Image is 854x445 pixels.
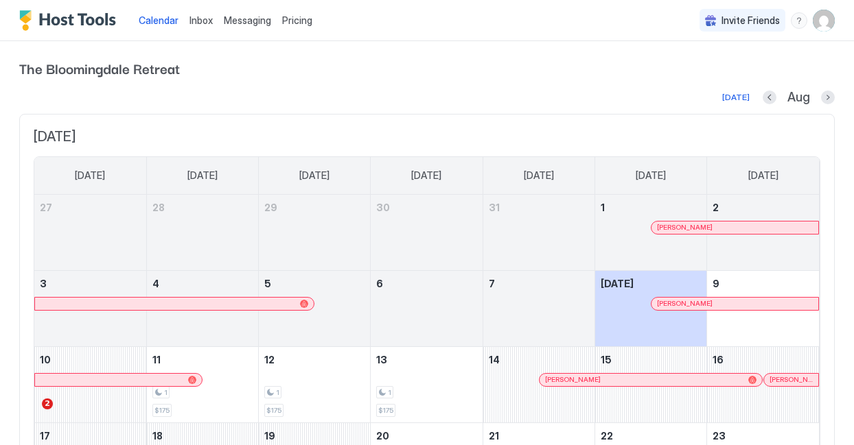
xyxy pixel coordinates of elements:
span: Pricing [282,14,312,27]
span: Calendar [139,14,178,26]
span: 23 [713,430,726,442]
a: August 13, 2025 [371,347,482,372]
a: July 30, 2025 [371,195,482,220]
span: [PERSON_NAME] [770,375,813,384]
span: 10 [40,354,51,365]
div: [PERSON_NAME] [657,299,813,308]
span: 29 [264,202,277,213]
td: August 4, 2025 [146,270,258,346]
td: August 6, 2025 [371,270,483,346]
span: [DATE] [601,278,634,289]
span: 12 [264,354,275,365]
a: Thursday [510,157,568,194]
a: Tuesday [286,157,343,194]
a: August 11, 2025 [147,347,258,372]
a: July 29, 2025 [259,195,370,220]
td: July 27, 2025 [34,195,146,271]
td: August 9, 2025 [707,270,819,346]
td: July 29, 2025 [259,195,371,271]
a: August 10, 2025 [34,347,146,372]
a: August 4, 2025 [147,271,258,296]
span: $175 [154,406,170,415]
a: August 3, 2025 [34,271,146,296]
span: Aug [787,90,810,106]
span: 9 [713,278,719,289]
span: 7 [489,278,495,289]
span: [DATE] [411,169,441,182]
div: [PERSON_NAME] [657,223,813,232]
span: 14 [489,354,500,365]
a: August 9, 2025 [707,271,819,296]
a: Messaging [224,13,271,27]
button: [DATE] [720,89,752,106]
a: August 14, 2025 [483,347,595,372]
span: Inbox [189,14,213,26]
td: August 8, 2025 [595,270,706,346]
div: [PERSON_NAME] [545,375,757,384]
td: August 15, 2025 [595,346,706,422]
span: 5 [264,278,271,289]
td: July 30, 2025 [371,195,483,271]
td: July 31, 2025 [483,195,595,271]
td: August 14, 2025 [483,346,595,422]
a: August 15, 2025 [595,347,706,372]
span: [PERSON_NAME] [657,299,713,308]
td: August 16, 2025 [707,346,819,422]
a: August 6, 2025 [371,271,482,296]
span: Messaging [224,14,271,26]
a: August 16, 2025 [707,347,819,372]
iframe: Intercom live chat [14,398,47,431]
a: August 8, 2025 [595,271,706,296]
span: [DATE] [75,169,105,182]
a: July 31, 2025 [483,195,595,220]
a: Calendar [139,13,178,27]
span: $175 [378,406,393,415]
span: [DATE] [34,128,820,145]
span: [DATE] [748,169,778,182]
td: August 3, 2025 [34,270,146,346]
span: 18 [152,430,163,442]
a: Wednesday [397,157,455,194]
span: [PERSON_NAME] [545,375,601,384]
span: 6 [376,278,383,289]
button: Next month [821,91,835,104]
div: Host Tools Logo [19,10,122,31]
span: 1 [164,388,168,397]
span: Invite Friends [722,14,780,27]
span: 31 [489,202,500,213]
span: 19 [264,430,275,442]
span: 22 [601,430,613,442]
span: 1 [388,388,391,397]
span: 15 [601,354,612,365]
span: 2 [42,398,53,409]
span: 28 [152,202,165,213]
td: August 7, 2025 [483,270,595,346]
span: [DATE] [187,169,218,182]
span: [PERSON_NAME] [657,223,713,232]
span: 1 [276,388,279,397]
span: 2 [713,202,719,213]
span: [DATE] [524,169,554,182]
td: August 10, 2025 [34,346,146,422]
a: Inbox [189,13,213,27]
span: [DATE] [299,169,330,182]
a: Friday [622,157,680,194]
div: menu [791,12,807,29]
span: The Bloomingdale Retreat [19,58,835,78]
a: August 2, 2025 [707,195,819,220]
span: 27 [40,202,52,213]
td: August 12, 2025 [259,346,371,422]
span: 11 [152,354,161,365]
td: August 1, 2025 [595,195,706,271]
a: Monday [174,157,231,194]
span: 4 [152,278,159,289]
span: 3 [40,278,47,289]
a: Sunday [61,157,119,194]
span: 30 [376,202,390,213]
span: 21 [489,430,499,442]
span: 20 [376,430,389,442]
span: 16 [713,354,724,365]
a: August 1, 2025 [595,195,706,220]
td: August 2, 2025 [707,195,819,271]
